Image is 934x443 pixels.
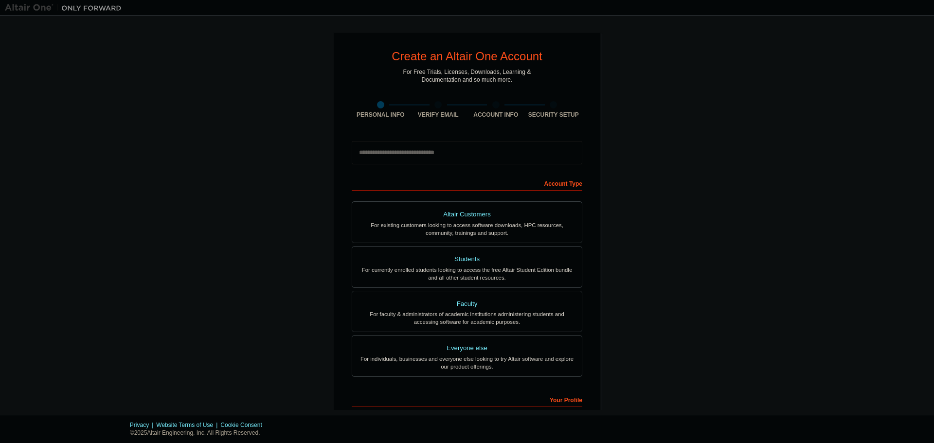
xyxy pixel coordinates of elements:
[220,421,268,429] div: Cookie Consent
[130,429,268,437] p: © 2025 Altair Engineering, Inc. All Rights Reserved.
[410,111,467,119] div: Verify Email
[403,68,531,84] div: For Free Trials, Licenses, Downloads, Learning & Documentation and so much more.
[358,297,576,311] div: Faculty
[156,421,220,429] div: Website Terms of Use
[130,421,156,429] div: Privacy
[352,391,582,407] div: Your Profile
[392,51,542,62] div: Create an Altair One Account
[358,266,576,282] div: For currently enrolled students looking to access the free Altair Student Edition bundle and all ...
[358,341,576,355] div: Everyone else
[358,310,576,326] div: For faculty & administrators of academic institutions administering students and accessing softwa...
[358,208,576,221] div: Altair Customers
[358,252,576,266] div: Students
[352,175,582,191] div: Account Type
[525,111,583,119] div: Security Setup
[5,3,126,13] img: Altair One
[352,111,410,119] div: Personal Info
[358,221,576,237] div: For existing customers looking to access software downloads, HPC resources, community, trainings ...
[467,111,525,119] div: Account Info
[358,355,576,371] div: For individuals, businesses and everyone else looking to try Altair software and explore our prod...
